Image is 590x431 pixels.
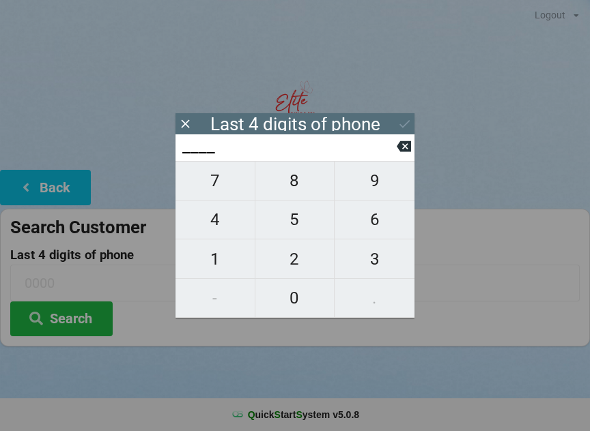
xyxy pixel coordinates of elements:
span: 8 [255,166,335,195]
button: 6 [335,200,415,239]
span: 2 [255,245,335,273]
span: 0 [255,284,335,312]
span: 4 [175,205,255,234]
div: Last 4 digits of phone [210,117,380,131]
span: 5 [255,205,335,234]
button: 0 [255,279,335,318]
span: 7 [175,166,255,195]
button: 8 [255,161,335,200]
button: 1 [175,239,255,278]
span: 1 [175,245,255,273]
span: 9 [335,166,415,195]
span: 6 [335,205,415,234]
button: 7 [175,161,255,200]
button: 2 [255,239,335,278]
span: 3 [335,245,415,273]
button: 3 [335,239,415,278]
button: 5 [255,200,335,239]
button: 4 [175,200,255,239]
button: 9 [335,161,415,200]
